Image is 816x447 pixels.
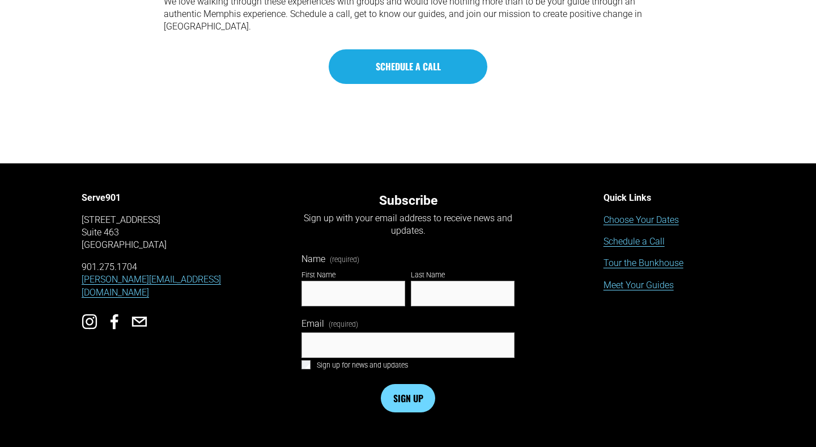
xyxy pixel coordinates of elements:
a: Meet Your Guides [603,279,674,292]
span: Sign up for news and updates [317,360,408,370]
a: Schedule a Call [603,235,665,248]
a: jeff@serve901.org [131,314,147,330]
a: SCHEDULE A CALL [329,49,487,84]
span: Name [301,253,325,265]
a: Facebook [107,314,122,330]
p: Sign up with your email address to receive news and updates. [301,212,515,238]
strong: Subscribe [379,193,437,208]
span: Email [301,318,324,330]
button: SIGN UPSIGN UP [381,384,435,412]
a: Choose Your Dates [603,214,679,226]
span: SIGN UP [393,391,423,405]
div: First Name [301,270,405,281]
p: [STREET_ADDRESS] Suite 463 [GEOGRAPHIC_DATA] [82,214,240,252]
a: [PERSON_NAME][EMAIL_ADDRESS][DOMAIN_NAME] [82,273,240,299]
span: (required) [329,319,358,330]
span: (required) [330,256,359,264]
p: 901.275.1704 [82,261,240,299]
strong: Serve901 [82,192,121,203]
strong: Quick Links [603,192,651,203]
input: Sign up for news and updates [301,360,311,369]
a: Instagram [82,314,97,330]
a: Tour the Bunkhouse [603,257,683,269]
div: Last Name [411,270,515,281]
